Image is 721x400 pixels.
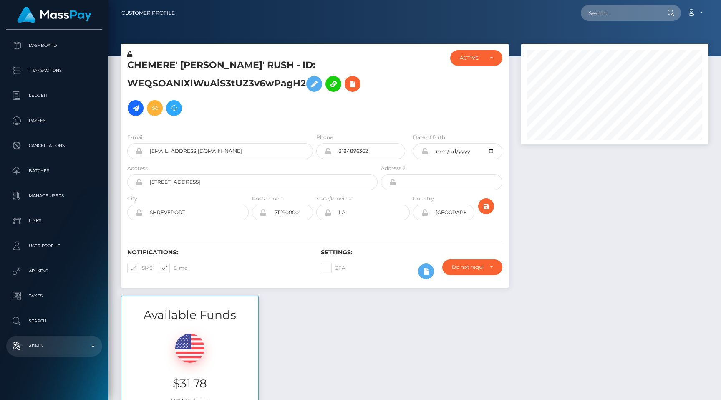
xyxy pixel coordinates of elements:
p: User Profile [10,240,99,252]
a: Customer Profile [121,4,175,22]
a: Ledger [6,85,102,106]
p: Admin [10,340,99,352]
button: Do not require [442,259,502,275]
label: 2FA [321,263,345,273]
p: Links [10,215,99,227]
a: Initiate Payout [128,100,144,116]
label: Date of Birth [413,134,445,141]
p: Manage Users [10,190,99,202]
h3: Available Funds [121,307,258,323]
p: Payees [10,114,99,127]
a: User Profile [6,235,102,256]
label: E-mail [159,263,190,273]
img: USD.png [175,334,204,363]
label: SMS [127,263,152,273]
img: MassPay Logo [17,7,91,23]
p: Taxes [10,290,99,302]
label: Country [413,195,434,203]
a: Payees [6,110,102,131]
label: Phone [316,134,333,141]
div: Do not require [452,264,483,271]
a: Cancellations [6,135,102,156]
a: Manage Users [6,185,102,206]
h5: CHEMERE' [PERSON_NAME]' RUSH - ID: WEQSOANIXlWuAiS3tUZ3v6wPagH2 [127,59,373,120]
h6: Notifications: [127,249,308,256]
h6: Settings: [321,249,502,256]
a: Links [6,210,102,231]
a: Admin [6,336,102,357]
label: E-mail [127,134,144,141]
label: City [127,195,137,203]
a: Dashboard [6,35,102,56]
label: State/Province [316,195,353,203]
h3: $31.78 [128,375,252,392]
input: Search... [581,5,659,21]
p: Cancellations [10,139,99,152]
a: API Keys [6,261,102,281]
p: Transactions [10,64,99,77]
a: Taxes [6,286,102,306]
p: Batches [10,165,99,177]
label: Postal Code [252,195,282,203]
p: Ledger [10,89,99,102]
label: Address [127,165,148,172]
a: Search [6,311,102,332]
button: ACTIVE [450,50,502,66]
a: Batches [6,160,102,181]
p: API Keys [10,265,99,277]
p: Dashboard [10,39,99,52]
p: Search [10,315,99,327]
label: Address 2 [381,165,406,172]
a: Transactions [6,60,102,81]
div: ACTIVE [460,55,483,61]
